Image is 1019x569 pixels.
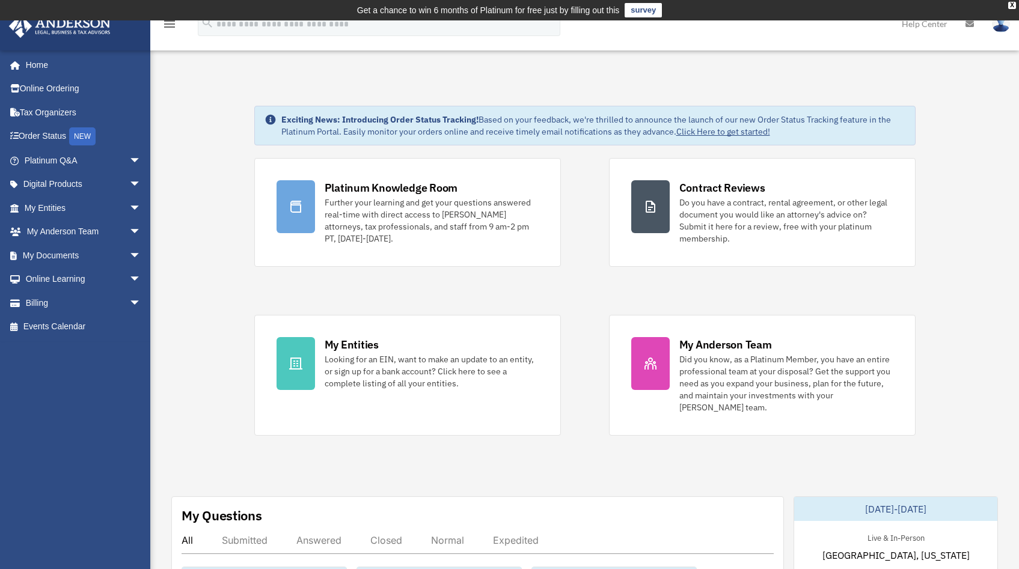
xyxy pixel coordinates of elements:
[8,172,159,196] a: Digital Productsarrow_drop_down
[69,127,96,145] div: NEW
[625,3,662,17] a: survey
[182,534,193,546] div: All
[493,534,539,546] div: Expedited
[201,16,214,29] i: search
[129,220,153,245] span: arrow_drop_down
[822,548,970,562] span: [GEOGRAPHIC_DATA], [US_STATE]
[8,124,159,149] a: Order StatusNEW
[8,53,153,77] a: Home
[794,497,997,521] div: [DATE]-[DATE]
[5,14,114,38] img: Anderson Advisors Platinum Portal
[676,126,770,137] a: Click Here to get started!
[609,315,916,436] a: My Anderson Team Did you know, as a Platinum Member, you have an entire professional team at your...
[254,158,561,267] a: Platinum Knowledge Room Further your learning and get your questions answered real-time with dire...
[8,243,159,267] a: My Documentsarrow_drop_down
[222,534,268,546] div: Submitted
[8,100,159,124] a: Tax Organizers
[609,158,916,267] a: Contract Reviews Do you have a contract, rental agreement, or other legal document you would like...
[8,315,159,339] a: Events Calendar
[325,353,539,389] div: Looking for an EIN, want to make an update to an entity, or sign up for a bank account? Click her...
[325,196,539,245] div: Further your learning and get your questions answered real-time with direct access to [PERSON_NAM...
[1008,2,1016,9] div: close
[370,534,402,546] div: Closed
[281,114,479,125] strong: Exciting News: Introducing Order Status Tracking!
[129,267,153,292] span: arrow_drop_down
[431,534,464,546] div: Normal
[129,172,153,197] span: arrow_drop_down
[296,534,341,546] div: Answered
[281,114,905,138] div: Based on your feedback, we're thrilled to announce the launch of our new Order Status Tracking fe...
[679,196,893,245] div: Do you have a contract, rental agreement, or other legal document you would like an attorney's ad...
[129,291,153,315] span: arrow_drop_down
[679,353,893,413] div: Did you know, as a Platinum Member, you have an entire professional team at your disposal? Get th...
[254,315,561,436] a: My Entities Looking for an EIN, want to make an update to an entity, or sign up for a bank accoun...
[129,243,153,268] span: arrow_drop_down
[8,148,159,172] a: Platinum Q&Aarrow_drop_down
[8,220,159,244] a: My Anderson Teamarrow_drop_down
[162,21,177,31] a: menu
[679,180,765,195] div: Contract Reviews
[162,17,177,31] i: menu
[858,531,934,543] div: Live & In-Person
[992,15,1010,32] img: User Pic
[325,180,458,195] div: Platinum Knowledge Room
[325,337,379,352] div: My Entities
[357,3,620,17] div: Get a chance to win 6 months of Platinum for free just by filling out this
[8,291,159,315] a: Billingarrow_drop_down
[8,267,159,291] a: Online Learningarrow_drop_down
[129,148,153,173] span: arrow_drop_down
[8,196,159,220] a: My Entitiesarrow_drop_down
[182,507,262,525] div: My Questions
[8,77,159,101] a: Online Ordering
[129,196,153,221] span: arrow_drop_down
[679,337,772,352] div: My Anderson Team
